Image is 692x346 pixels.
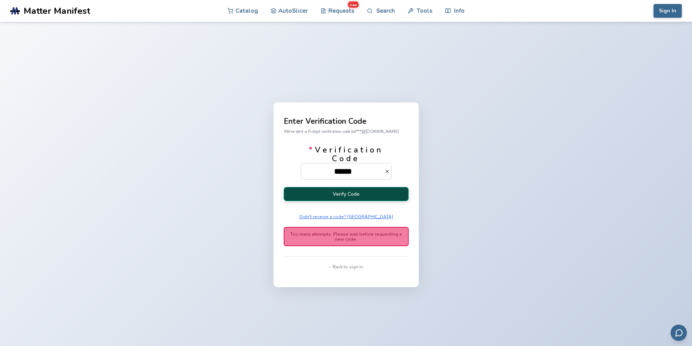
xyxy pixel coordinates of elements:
button: Send feedback via email [671,325,687,341]
span: new [348,1,359,8]
input: *Verification Code [301,163,385,179]
aside: Too many attempts. Please wait before requesting a new code. [284,227,409,246]
span: Matter Manifest [24,6,90,16]
button: *Verification Code [385,169,392,174]
label: Verification Code [301,146,392,180]
button: Verify Code [284,187,409,201]
button: Didn't receive a code? [GEOGRAPHIC_DATA] [297,212,396,222]
p: We've sent a 6-digit verification code to t***@[DOMAIN_NAME] [284,128,409,135]
button: Sign In [653,4,682,18]
p: Enter Verification Code [284,118,409,125]
button: ← Back to sign in [327,262,365,272]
